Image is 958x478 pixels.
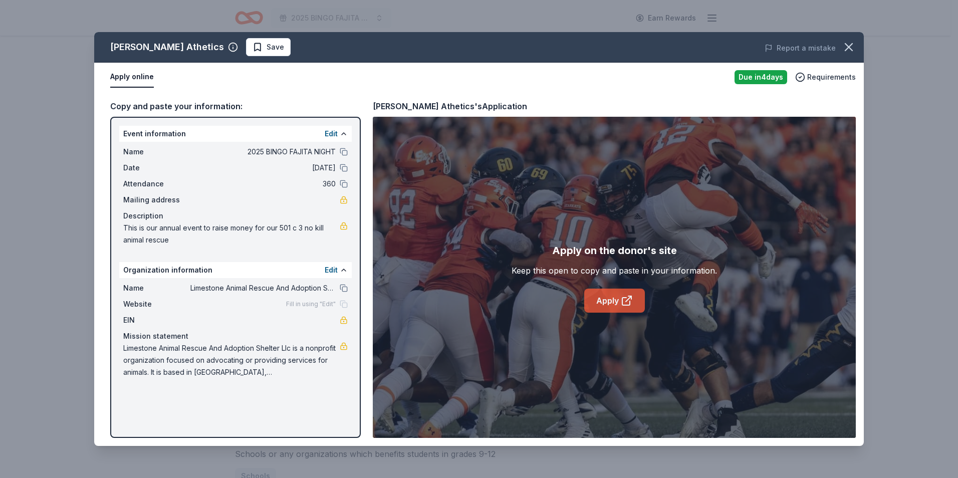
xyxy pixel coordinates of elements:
span: This is our annual event to raise money for our 501 c 3 no kill animal rescue [123,222,340,246]
div: [PERSON_NAME] Athetics [110,39,224,55]
div: Copy and paste your information: [110,100,361,113]
span: Name [123,282,190,294]
span: Name [123,146,190,158]
div: [PERSON_NAME] Athetics's Application [373,100,527,113]
span: 360 [190,178,336,190]
button: Edit [325,128,338,140]
span: EIN [123,314,190,326]
button: Requirements [795,71,856,83]
span: Requirements [807,71,856,83]
div: Keep this open to copy and paste in your information. [512,265,717,277]
a: Apply [584,289,645,313]
div: Due in 4 days [735,70,787,84]
span: Attendance [123,178,190,190]
span: [DATE] [190,162,336,174]
div: Description [123,210,348,222]
span: Fill in using "Edit" [286,300,336,308]
div: Organization information [119,262,352,278]
span: Website [123,298,190,310]
button: Apply online [110,67,154,88]
button: Save [246,38,291,56]
div: Mission statement [123,330,348,342]
button: Report a mistake [765,42,836,54]
div: Event information [119,126,352,142]
span: Date [123,162,190,174]
span: Save [267,41,284,53]
span: Limestone Animal Rescue And Adoption Shelter Llc is a nonprofit organization focused on advocatin... [123,342,340,378]
span: 2025 BINGO FAJITA NIGHT [190,146,336,158]
span: Mailing address [123,194,190,206]
div: Apply on the donor's site [552,243,677,259]
button: Edit [325,264,338,276]
span: Limestone Animal Rescue And Adoption Shelter Llc [190,282,336,294]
